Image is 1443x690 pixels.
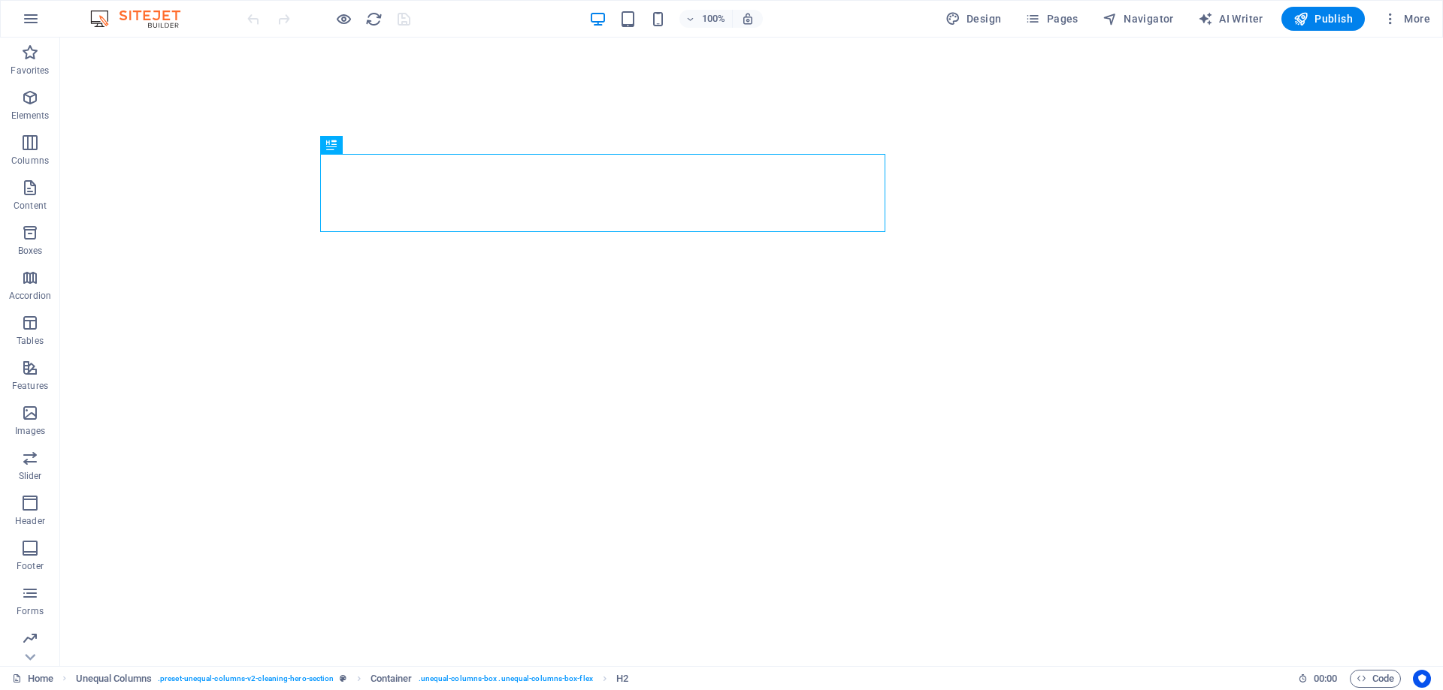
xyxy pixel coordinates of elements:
span: : [1324,673,1327,684]
button: Navigator [1097,7,1180,31]
button: Design [939,7,1008,31]
span: AI Writer [1198,11,1263,26]
p: Favorites [11,65,49,77]
p: Slider [19,470,42,482]
h6: 100% [702,10,726,28]
p: Elements [11,110,50,122]
span: Pages [1025,11,1078,26]
p: Features [12,380,48,392]
i: This element is a customizable preset [340,674,346,682]
button: More [1377,7,1436,31]
button: Code [1350,670,1401,688]
span: . unequal-columns-box .unequal-columns-box-flex [419,670,593,688]
span: Click to select. Double-click to edit [371,670,413,688]
nav: breadcrumb [76,670,629,688]
p: Boxes [18,245,43,257]
p: Images [15,425,46,437]
button: Click here to leave preview mode and continue editing [334,10,352,28]
i: Reload page [365,11,383,28]
p: Tables [17,335,44,347]
a: Click to cancel selection. Double-click to open Pages [12,670,53,688]
button: reload [365,10,383,28]
button: Usercentrics [1413,670,1431,688]
p: Content [14,200,47,212]
p: Header [15,515,45,527]
span: Navigator [1103,11,1174,26]
span: Click to select. Double-click to edit [616,670,628,688]
button: Publish [1281,7,1365,31]
p: Accordion [9,290,51,302]
span: 00 00 [1314,670,1337,688]
p: Footer [17,560,44,572]
p: Forms [17,605,44,617]
span: Code [1357,670,1394,688]
h6: Session time [1298,670,1338,688]
span: Design [945,11,1002,26]
button: AI Writer [1192,7,1269,31]
p: Columns [11,155,49,167]
span: . preset-unequal-columns-v2-cleaning-hero-section [158,670,334,688]
i: On resize automatically adjust zoom level to fit chosen device. [741,12,755,26]
span: Publish [1293,11,1353,26]
span: Click to select. Double-click to edit [76,670,152,688]
button: 100% [679,10,733,28]
button: Pages [1019,7,1084,31]
div: Design (Ctrl+Alt+Y) [939,7,1008,31]
span: More [1383,11,1430,26]
img: Editor Logo [86,10,199,28]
